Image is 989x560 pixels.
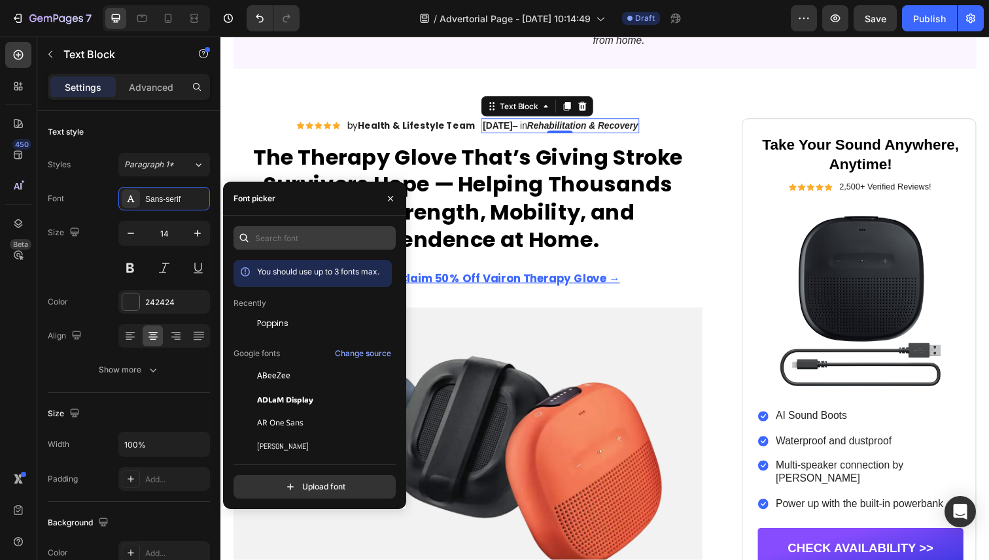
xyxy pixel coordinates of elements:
[257,318,288,329] span: Poppins
[5,5,97,31] button: 7
[268,86,298,96] strong: [DATE]
[567,381,757,395] p: AI Sound Boots
[257,267,379,276] span: You should use up to 3 fonts max.
[48,224,82,242] div: Size
[13,109,492,224] h1: Rich Text Editor. Editing area: main
[48,514,111,532] div: Background
[313,86,426,96] strong: Rehabilitation & Recovery
[567,431,757,459] p: Multi-speaker connection by [PERSON_NAME]
[257,417,304,429] span: AR One Sans
[14,110,491,223] p: The Therapy Glove That’s Giving Stroke Survivors Hope — Helping Thousands Regain Strength, Mobili...
[234,226,396,250] input: Search font
[635,12,655,24] span: Draft
[945,496,976,527] div: Open Intercom Messenger
[145,548,207,559] div: Add...
[257,370,290,382] span: ABeeZee
[48,547,68,559] div: Color
[440,12,591,25] span: Advertorial Page - [DATE] 10:14:49
[48,438,69,450] div: Width
[48,159,71,171] div: Styles
[63,46,175,62] p: Text Block
[234,297,266,309] p: Recently
[48,193,64,205] div: Font
[10,239,31,250] div: Beta
[549,176,759,363] img: gempages_432750572815254551-0ad2ab16-deda-425e-aa94-28c481ca8957.png
[13,239,492,256] div: Rich Text Editor. Editing area: main
[145,474,207,486] div: Add...
[118,153,210,176] button: Paragraph 1*
[124,159,174,171] span: Paragraph 1*
[268,85,426,97] p: – in
[65,80,101,94] p: Settings
[48,296,68,308] div: Color
[99,363,160,376] div: Show more
[434,12,437,25] span: /
[284,480,345,493] div: Upload font
[48,327,84,345] div: Align
[567,406,757,420] p: Waterproof and dustproof
[119,433,209,456] input: Auto
[865,13,886,24] span: Save
[86,10,92,26] p: 7
[129,80,173,94] p: Advanced
[266,84,427,98] div: Rich Text Editor. Editing area: main
[283,65,327,77] div: Text Block
[220,37,989,560] iframe: Design area
[234,193,275,205] div: Font picker
[234,475,396,499] button: Upload font
[854,5,897,31] button: Save
[913,12,946,25] div: Publish
[48,405,82,423] div: Size
[257,440,309,452] span: [PERSON_NAME]
[334,346,392,361] button: Change source
[48,358,210,382] button: Show more
[632,148,725,159] p: 2,500+ Verified Reviews!
[257,393,313,405] span: ADLaM Display
[48,126,84,138] div: Text style
[902,5,957,31] button: Publish
[335,348,391,359] div: Change source
[234,348,280,359] p: Google fonts
[247,5,300,31] div: Undo/Redo
[145,193,207,205] div: Sans-serif
[549,100,759,142] h2: Take Your Sound Anywhere, Anytime!
[48,473,78,485] div: Padding
[145,297,207,308] div: 242424
[97,239,408,255] u: Limited Stock: Claim 50% Off Vairon Therapy Glove →
[12,139,31,150] div: 450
